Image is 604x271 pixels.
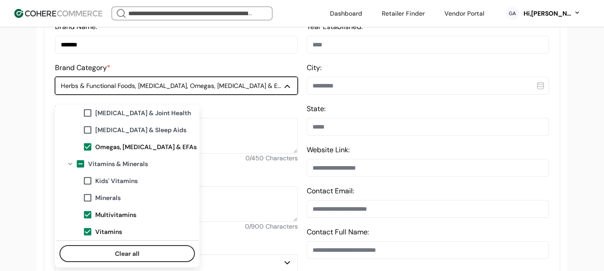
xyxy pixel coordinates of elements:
[307,104,325,113] label: State:
[56,240,199,264] div: Clear value
[245,154,298,162] span: 0 / 450 Characters
[95,227,122,237] span: Vitamins
[55,63,110,72] label: Brand Category
[523,9,581,18] button: Hi,[PERSON_NAME]
[88,159,148,169] span: Vitamins & Minerals
[307,186,354,196] label: Contact Email:
[307,63,321,72] label: City:
[95,176,138,186] span: Kids' Vitamins
[95,210,136,220] span: Multivitamins
[245,222,298,230] span: 0 / 900 Characters
[59,245,195,262] button: Clear all
[55,104,116,113] label: Brand Description:
[95,142,197,152] span: Omegas, [MEDICAL_DATA] & EFAs
[95,125,186,135] span: [MEDICAL_DATA] & Sleep Aids
[14,9,102,18] img: Cohere Logo
[307,145,350,154] label: Website Link:
[523,9,572,18] div: Hi, [PERSON_NAME]
[95,193,121,203] span: Minerals
[307,227,369,237] label: Contact Full Name:
[61,81,283,91] div: Herbs & Functional Foods, [MEDICAL_DATA], Omegas, [MEDICAL_DATA] & EFAs, Multivitamins, Vitamins
[95,108,191,118] span: [MEDICAL_DATA] & Joint Health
